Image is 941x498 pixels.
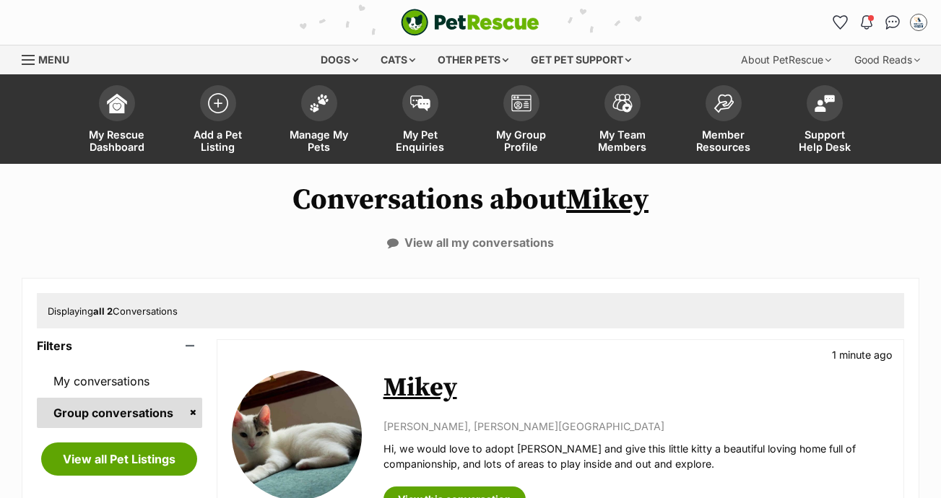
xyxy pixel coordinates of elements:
strong: all 2 [93,305,113,317]
span: Member Resources [691,128,756,153]
ul: Account quick links [829,11,930,34]
a: Menu [22,45,79,71]
a: My Group Profile [471,78,572,164]
img: manage-my-pets-icon-02211641906a0b7f246fdf0571729dbe1e7629f14944591b6c1af311fb30b64b.svg [309,94,329,113]
a: My Pet Enquiries [370,78,471,164]
img: team-members-icon-5396bd8760b3fe7c0b43da4ab00e1e3bb1a5d9ba89233759b79545d2d3fc5d0d.svg [612,94,633,113]
span: My Team Members [590,128,655,153]
img: member-resources-icon-8e73f808a243e03378d46382f2149f9095a855e16c252ad45f914b54edf8863c.svg [714,94,734,113]
a: Group conversations [37,398,202,428]
a: Conversations [881,11,904,34]
span: My Group Profile [489,128,554,153]
img: dashboard-icon-eb2f2d2d3e046f16d808141f083e7271f6b2e854fb5c12c21221c1fb7104beca.svg [107,93,127,113]
header: Filters [37,339,202,352]
img: logo-cat-932fe2b9b8326f06289b0f2fb663e598f794de774fb13d1741a6617ecf9a85b4.svg [401,9,539,36]
a: PetRescue [401,9,539,36]
img: group-profile-icon-3fa3cf56718a62981997c0bc7e787c4b2cf8bcc04b72c1350f741eb67cf2f40e.svg [511,95,532,112]
a: View all my conversations [387,236,554,249]
img: Megan Ostwald profile pic [911,15,926,30]
a: View all Pet Listings [41,442,197,476]
div: Good Reads [844,45,930,74]
a: Support Help Desk [774,78,875,164]
button: My account [907,11,930,34]
button: Notifications [855,11,878,34]
p: 1 minute ago [832,347,893,362]
div: Other pets [428,45,519,74]
span: Displaying Conversations [48,305,178,317]
div: Cats [370,45,425,74]
img: notifications-46538b983faf8c2785f20acdc204bb7945ddae34d4c08c2a6579f10ce5e182be.svg [861,15,872,30]
span: My Pet Enquiries [388,128,453,153]
a: Member Resources [673,78,774,164]
span: Add a Pet Listing [186,128,251,153]
img: chat-41dd97257d64d25036548639549fe6c8038ab92f7586957e7f3b1b290dea8141.svg [885,15,901,30]
a: Add a Pet Listing [168,78,269,164]
a: Favourites [829,11,852,34]
a: Manage My Pets [269,78,370,164]
p: [PERSON_NAME], [PERSON_NAME][GEOGRAPHIC_DATA] [383,419,889,434]
span: Support Help Desk [792,128,857,153]
p: Hi, we would love to adopt [PERSON_NAME] and give this little kitty a beautiful loving home full ... [383,441,889,472]
a: My conversations [37,366,202,396]
a: My Rescue Dashboard [66,78,168,164]
div: About PetRescue [731,45,841,74]
div: Get pet support [521,45,641,74]
img: pet-enquiries-icon-7e3ad2cf08bfb03b45e93fb7055b45f3efa6380592205ae92323e6603595dc1f.svg [410,95,430,111]
img: add-pet-listing-icon-0afa8454b4691262ce3f59096e99ab1cd57d4a30225e0717b998d2c9b9846f56.svg [208,93,228,113]
a: Mikey [383,372,457,404]
a: My Team Members [572,78,673,164]
span: Menu [38,53,69,66]
span: Manage My Pets [287,128,352,153]
div: Dogs [311,45,368,74]
img: help-desk-icon-fdf02630f3aa405de69fd3d07c3f3aa587a6932b1a1747fa1d2bba05be0121f9.svg [815,95,835,112]
a: Mikey [566,182,649,218]
span: My Rescue Dashboard [84,128,149,153]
